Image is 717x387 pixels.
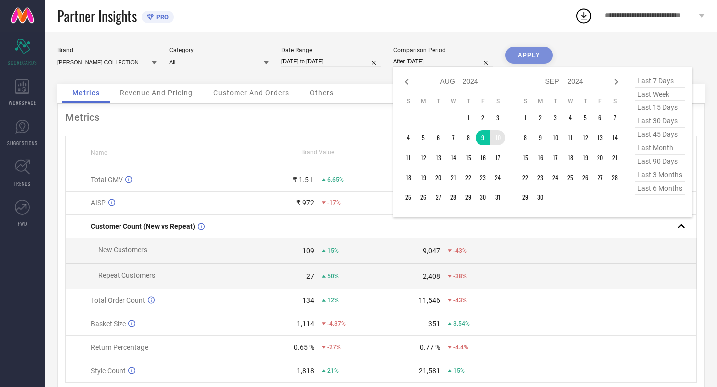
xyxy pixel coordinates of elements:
[518,130,533,145] td: Sun Sep 08 2024
[98,246,147,254] span: New Customers
[154,13,169,21] span: PRO
[533,190,548,205] td: Mon Sep 30 2024
[563,110,578,125] td: Wed Sep 04 2024
[476,190,490,205] td: Fri Aug 30 2024
[593,110,607,125] td: Fri Sep 06 2024
[593,130,607,145] td: Fri Sep 13 2024
[431,150,446,165] td: Tue Aug 13 2024
[14,180,31,187] span: TRENDS
[548,170,563,185] td: Tue Sep 24 2024
[635,88,685,101] span: last week
[281,47,381,54] div: Date Range
[607,110,622,125] td: Sat Sep 07 2024
[476,170,490,185] td: Fri Aug 23 2024
[296,199,314,207] div: ₹ 972
[593,150,607,165] td: Fri Sep 20 2024
[518,190,533,205] td: Sun Sep 29 2024
[416,150,431,165] td: Mon Aug 12 2024
[306,272,314,280] div: 27
[327,176,344,183] span: 6.65%
[490,97,505,105] th: Saturday
[533,150,548,165] td: Mon Sep 16 2024
[548,130,563,145] td: Tue Sep 10 2024
[461,110,476,125] td: Thu Aug 01 2024
[461,150,476,165] td: Thu Aug 15 2024
[91,222,195,230] span: Customer Count (New vs Repeat)
[476,97,490,105] th: Friday
[428,320,440,328] div: 351
[213,89,289,97] span: Customer And Orders
[98,271,155,279] span: Repeat Customers
[401,97,416,105] th: Sunday
[476,150,490,165] td: Fri Aug 16 2024
[446,130,461,145] td: Wed Aug 07 2024
[293,176,314,184] div: ₹ 1.5 L
[453,367,465,374] span: 15%
[327,273,339,280] span: 50%
[72,89,100,97] span: Metrics
[563,130,578,145] td: Wed Sep 11 2024
[533,97,548,105] th: Monday
[18,220,27,227] span: FWD
[401,76,413,88] div: Previous month
[518,110,533,125] td: Sun Sep 01 2024
[120,89,193,97] span: Revenue And Pricing
[533,110,548,125] td: Mon Sep 02 2024
[401,130,416,145] td: Sun Aug 04 2024
[533,130,548,145] td: Mon Sep 09 2024
[8,59,37,66] span: SCORECARDS
[91,149,107,156] span: Name
[281,56,381,67] input: Select date range
[91,199,106,207] span: AISP
[635,168,685,182] span: last 3 months
[416,97,431,105] th: Monday
[297,367,314,375] div: 1,818
[578,97,593,105] th: Thursday
[461,130,476,145] td: Thu Aug 08 2024
[446,190,461,205] td: Wed Aug 28 2024
[607,150,622,165] td: Sat Sep 21 2024
[416,170,431,185] td: Mon Aug 19 2024
[393,56,493,67] input: Select comparison period
[607,170,622,185] td: Sat Sep 28 2024
[548,97,563,105] th: Tuesday
[578,130,593,145] td: Thu Sep 12 2024
[431,190,446,205] td: Tue Aug 27 2024
[327,199,341,206] span: -17%
[327,247,339,254] span: 15%
[490,190,505,205] td: Sat Aug 31 2024
[423,272,440,280] div: 2,408
[7,139,38,147] span: SUGGESTIONS
[420,343,440,351] div: 0.77 %
[297,320,314,328] div: 1,114
[57,6,137,26] span: Partner Insights
[169,47,269,54] div: Category
[563,150,578,165] td: Wed Sep 18 2024
[327,367,339,374] span: 21%
[635,114,685,128] span: last 30 days
[578,150,593,165] td: Thu Sep 19 2024
[490,110,505,125] td: Sat Aug 03 2024
[419,367,440,375] div: 21,581
[91,176,123,184] span: Total GMV
[302,247,314,255] div: 109
[327,344,341,351] span: -27%
[593,97,607,105] th: Friday
[635,182,685,195] span: last 6 months
[575,7,593,25] div: Open download list
[607,97,622,105] th: Saturday
[91,367,126,375] span: Style Count
[635,155,685,168] span: last 90 days
[393,47,493,54] div: Comparison Period
[476,130,490,145] td: Fri Aug 09 2024
[446,170,461,185] td: Wed Aug 21 2024
[91,320,126,328] span: Basket Size
[607,130,622,145] td: Sat Sep 14 2024
[490,170,505,185] td: Sat Aug 24 2024
[490,130,505,145] td: Sat Aug 10 2024
[91,296,145,304] span: Total Order Count
[302,296,314,304] div: 134
[453,297,467,304] span: -43%
[310,89,334,97] span: Others
[635,128,685,141] span: last 45 days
